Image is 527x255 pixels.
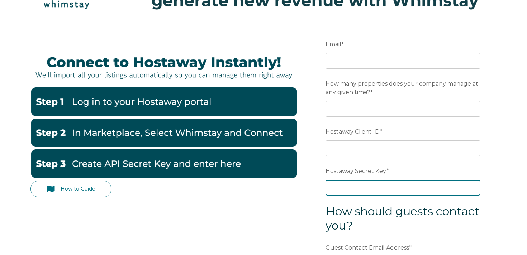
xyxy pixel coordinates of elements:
[326,165,386,177] span: Hostaway Secret Key
[30,181,111,197] a: How to Guide
[30,87,297,116] img: Hostaway1
[30,149,297,178] img: Hostaway3-1
[30,119,297,147] img: Hostaway2
[30,49,297,85] img: Hostaway Banner
[326,126,380,137] span: Hostaway Client ID
[326,204,480,232] span: How should guests contact you?
[326,39,341,50] span: Email
[326,78,478,98] span: How many properties does your company manage at any given time?
[326,242,409,253] span: Guest Contact Email Address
